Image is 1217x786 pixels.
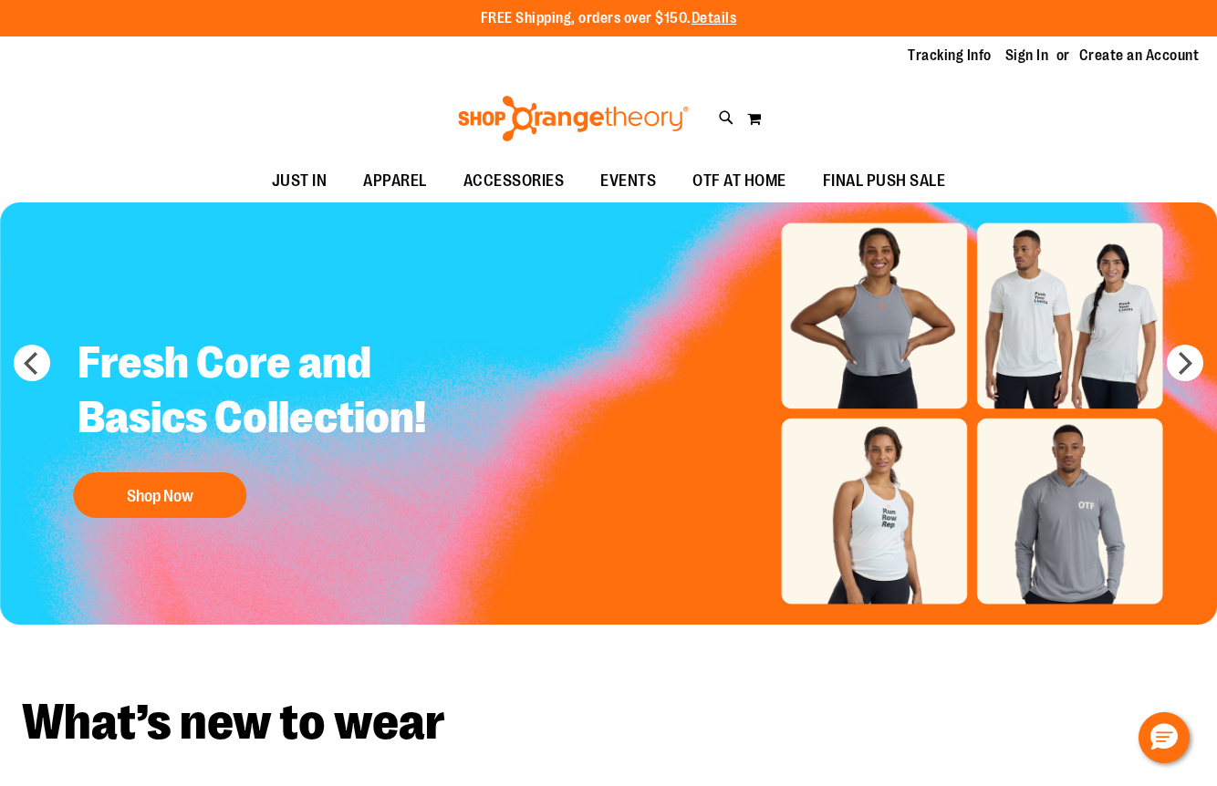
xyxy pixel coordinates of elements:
[1005,46,1049,66] a: Sign In
[14,345,50,381] button: prev
[674,160,805,202] a: OTF AT HOME
[345,160,445,202] a: APPAREL
[692,10,737,26] a: Details
[22,698,1195,748] h2: What’s new to wear
[64,322,490,463] h2: Fresh Core and Basics Collection!
[823,160,946,202] span: FINAL PUSH SALE
[1079,46,1200,66] a: Create an Account
[463,160,565,202] span: ACCESSORIES
[445,160,583,202] a: ACCESSORIES
[582,160,674,202] a: EVENTS
[73,472,246,518] button: Shop Now
[363,160,427,202] span: APPAREL
[1139,712,1190,763] button: Hello, have a question? Let’s chat.
[272,160,328,202] span: JUST IN
[1167,345,1203,381] button: next
[692,160,786,202] span: OTF AT HOME
[908,46,992,66] a: Tracking Info
[481,8,737,29] p: FREE Shipping, orders over $150.
[254,160,346,202] a: JUST IN
[600,160,656,202] span: EVENTS
[805,160,964,202] a: FINAL PUSH SALE
[455,96,692,141] img: Shop Orangetheory
[64,322,490,527] a: Fresh Core and Basics Collection! Shop Now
